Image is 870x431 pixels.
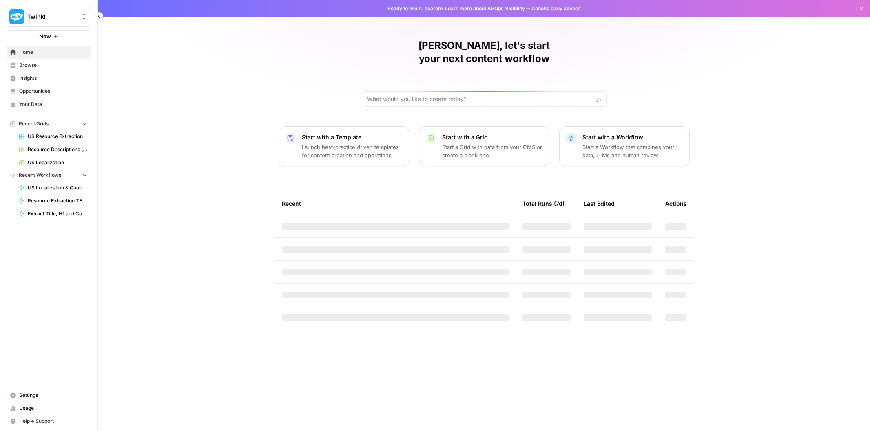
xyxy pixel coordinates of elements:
[27,13,77,21] span: Twinkl
[28,133,87,140] span: US Resource Extraction
[302,143,402,159] p: Launch best-practice driven templates for content creation and operations
[282,192,509,215] div: Recent
[7,415,91,428] button: Help + Support
[28,146,87,153] span: Resource Descriptions (+Flair)
[19,120,49,128] span: Recent Grids
[7,85,91,98] a: Opportunities
[582,143,683,159] p: Start a Workflow that combines your data, LLMs and human review
[7,7,91,27] button: Workspace: Twinkl
[367,95,591,103] input: What would you like to create today?
[7,389,91,402] a: Settings
[28,159,87,166] span: US Localization
[442,143,542,159] p: Start a Grid with data from your CMS or create a blank one
[28,184,87,191] span: US Localization & Quality Check
[9,9,24,24] img: Twinkl Logo
[445,5,472,11] a: Learn more
[19,101,87,108] span: Your Data
[559,126,690,166] button: Start with a WorkflowStart a Workflow that combines your data, LLMs and human review
[442,133,542,141] p: Start with a Grid
[15,194,91,207] a: Resource Extraction TEST
[15,207,91,220] a: Extract Title, H1 and Copy
[19,88,87,95] span: Opportunities
[15,156,91,169] a: US Localization
[15,181,91,194] a: US Localization & Quality Check
[582,133,683,141] p: Start with a Workflow
[19,418,87,425] span: Help + Support
[279,126,409,166] button: Start with a TemplateLaunch best-practice driven templates for content creation and operations
[531,5,581,12] span: Actions early access
[419,126,549,166] button: Start with a GridStart a Grid with data from your CMS or create a blank one
[19,48,87,56] span: Home
[7,30,91,42] button: New
[522,192,565,215] div: Total Runs (7d)
[39,32,51,40] span: New
[584,192,615,215] div: Last Edited
[7,402,91,415] a: Usage
[15,130,91,143] a: US Resource Extraction
[7,46,91,59] a: Home
[387,5,525,12] span: Ready to win AI search? about AirOps Visibility
[19,391,87,399] span: Settings
[7,72,91,85] a: Insights
[7,59,91,72] a: Browse
[7,98,91,111] a: Your Data
[19,75,87,82] span: Insights
[19,172,61,179] span: Recent Workflows
[302,133,402,141] p: Start with a Template
[665,192,687,215] div: Actions
[28,210,87,218] span: Extract Title, H1 and Copy
[7,169,91,181] button: Recent Workflows
[362,39,607,65] h1: [PERSON_NAME], let's start your next content workflow
[7,118,91,130] button: Recent Grids
[19,405,87,412] span: Usage
[28,197,87,205] span: Resource Extraction TEST
[19,62,87,69] span: Browse
[15,143,91,156] a: Resource Descriptions (+Flair)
